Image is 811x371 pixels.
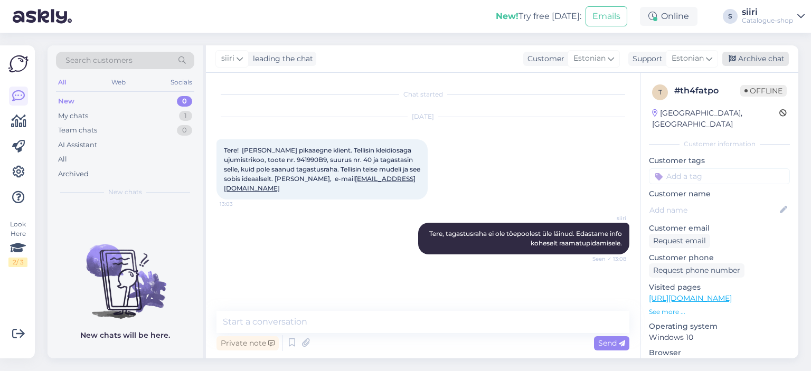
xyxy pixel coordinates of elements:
[56,75,68,89] div: All
[249,53,313,64] div: leading the chat
[649,321,790,332] p: Operating system
[674,84,740,97] div: # th4fatpo
[58,140,97,150] div: AI Assistant
[8,220,27,267] div: Look Here
[672,53,704,64] span: Estonian
[58,125,97,136] div: Team chats
[587,214,626,222] span: siiri
[649,293,732,303] a: [URL][DOMAIN_NAME]
[168,75,194,89] div: Socials
[48,225,203,320] img: No chats
[177,96,192,107] div: 0
[65,55,133,66] span: Search customers
[58,111,88,121] div: My chats
[658,88,662,96] span: t
[58,96,74,107] div: New
[573,53,606,64] span: Estonian
[649,332,790,343] p: Windows 10
[742,16,793,25] div: Catalogue-shop
[649,188,790,199] p: Customer name
[598,338,625,348] span: Send
[496,10,581,23] div: Try free [DATE]:
[109,75,128,89] div: Web
[649,347,790,358] p: Browser
[628,53,663,64] div: Support
[740,85,787,97] span: Offline
[649,252,790,263] p: Customer phone
[80,330,170,341] p: New chats will be here.
[58,154,67,165] div: All
[220,200,259,208] span: 13:03
[652,108,779,130] div: [GEOGRAPHIC_DATA], [GEOGRAPHIC_DATA]
[649,263,744,278] div: Request phone number
[216,112,629,121] div: [DATE]
[649,139,790,149] div: Customer information
[586,6,627,26] button: Emails
[216,336,279,350] div: Private note
[8,258,27,267] div: 2 / 3
[742,8,793,16] div: siiri
[221,53,234,64] span: siiri
[723,9,738,24] div: S
[58,169,89,179] div: Archived
[649,223,790,234] p: Customer email
[649,155,790,166] p: Customer tags
[649,234,710,248] div: Request email
[649,168,790,184] input: Add a tag
[742,8,805,25] a: siiriCatalogue-shop
[722,52,789,66] div: Archive chat
[649,307,790,317] p: See more ...
[216,90,629,99] div: Chat started
[640,7,697,26] div: Online
[587,255,626,263] span: Seen ✓ 13:08
[108,187,142,197] span: New chats
[177,125,192,136] div: 0
[8,54,29,74] img: Askly Logo
[649,282,790,293] p: Visited pages
[496,11,518,21] b: New!
[429,230,624,247] span: Tere, tagastusraha ei ole tõepoolest üle läinud. Edastame info koheselt raamatupidamisele.
[649,204,778,216] input: Add name
[224,146,422,192] span: Tere! [PERSON_NAME] pikaaegne klient. Tellisin kleidiosaga ujumistrikoo, toote nr. 941990B9, suur...
[179,111,192,121] div: 1
[523,53,564,64] div: Customer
